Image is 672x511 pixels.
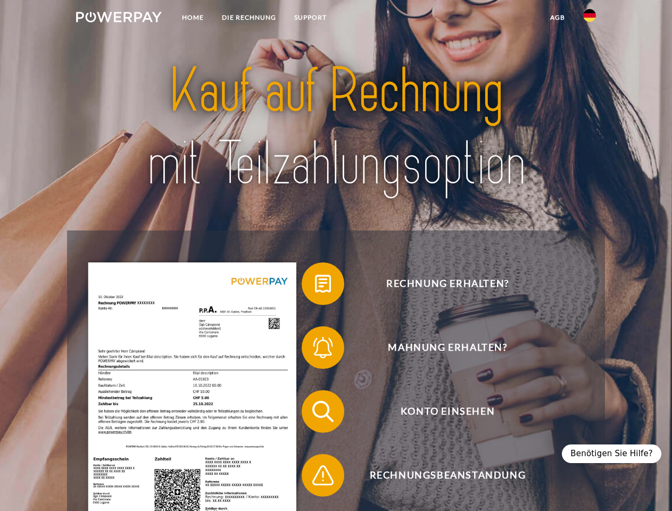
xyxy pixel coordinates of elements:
img: qb_search.svg [310,398,336,425]
a: DIE RECHNUNG [213,8,285,27]
a: SUPPORT [285,8,336,27]
img: logo-powerpay-white.svg [76,12,162,22]
a: Home [173,8,213,27]
img: qb_bell.svg [310,334,336,361]
img: qb_warning.svg [310,462,336,489]
button: Rechnungsbeanstandung [302,454,578,497]
a: agb [541,8,574,27]
button: Rechnung erhalten? [302,262,578,305]
img: de [583,9,596,22]
div: Benötigen Sie Hilfe? [562,444,661,463]
span: Rechnung erhalten? [317,262,578,305]
button: Konto einsehen [302,390,578,433]
img: title-powerpay_de.svg [102,51,570,204]
iframe: Button to launch messaging window [629,468,663,502]
span: Mahnung erhalten? [317,326,578,369]
span: Konto einsehen [317,390,578,433]
button: Mahnung erhalten? [302,326,578,369]
span: Rechnungsbeanstandung [317,454,578,497]
img: qb_bill.svg [310,270,336,297]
